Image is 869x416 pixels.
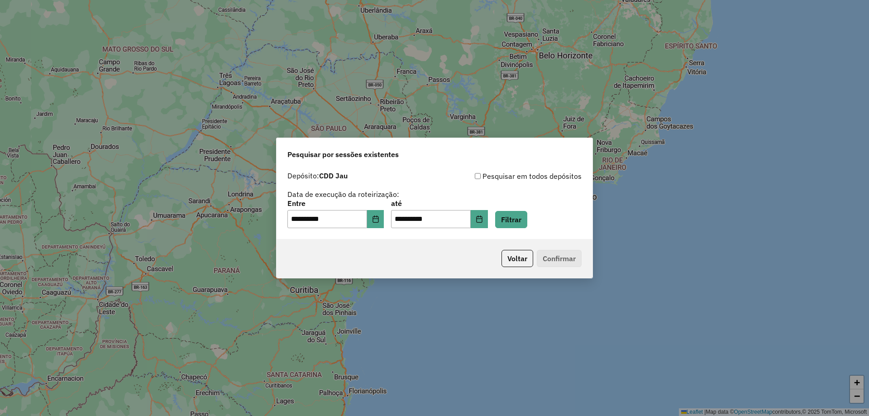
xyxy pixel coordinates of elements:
button: Choose Date [471,210,488,228]
button: Voltar [501,250,533,267]
div: Pesquisar em todos depósitos [434,171,582,182]
button: Filtrar [495,211,527,228]
span: Pesquisar por sessões existentes [287,149,399,160]
label: Data de execução da roteirização: [287,189,399,200]
label: até [391,198,487,209]
button: Choose Date [367,210,384,228]
label: Entre [287,198,384,209]
strong: CDD Jau [319,171,348,180]
label: Depósito: [287,170,348,181]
